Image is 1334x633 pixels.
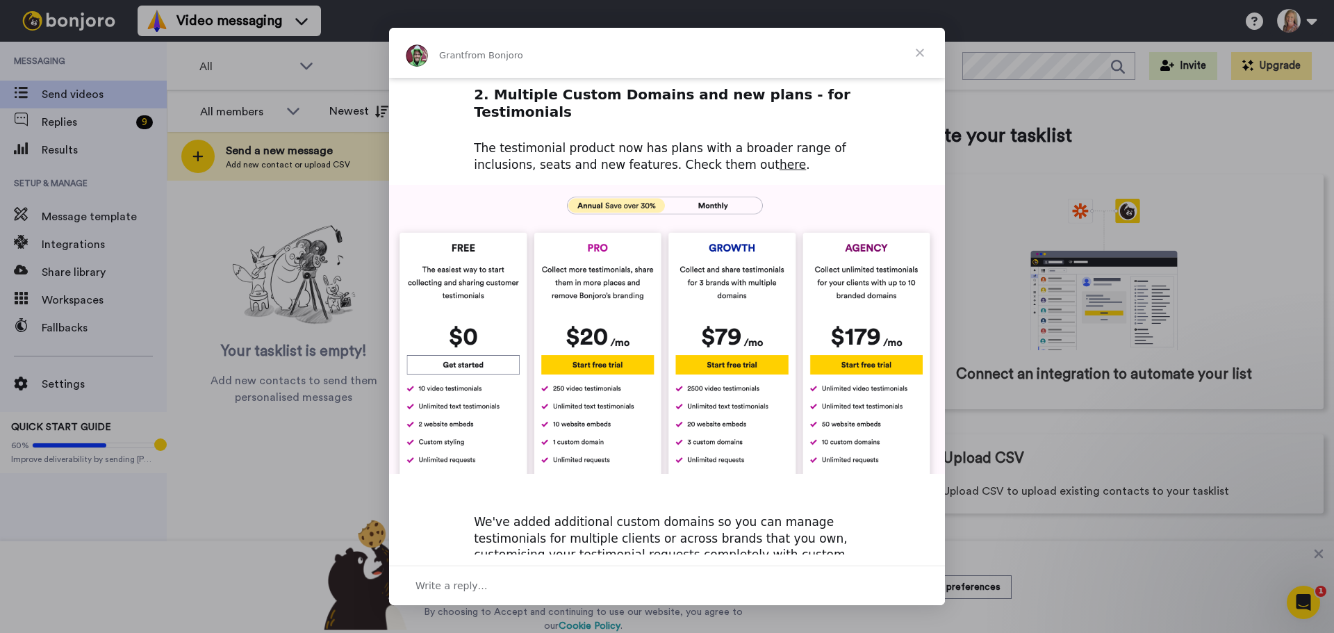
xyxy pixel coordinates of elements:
[895,28,945,78] span: Close
[389,566,945,605] div: Open conversation and reply
[415,577,488,595] span: Write a reply…
[474,85,860,129] h2: 2. Multiple Custom Domains and new plans - for Testimonials
[439,50,465,60] span: Grant
[474,498,860,630] div: We've added additional custom domains so you can manage testimonials for multiple clients or acro...
[406,44,428,67] img: Profile image for Grant
[780,158,806,172] a: here
[474,140,860,174] div: The testimonial product now has plans with a broader range of inclusions, seats and new features....
[465,50,523,60] span: from Bonjoro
